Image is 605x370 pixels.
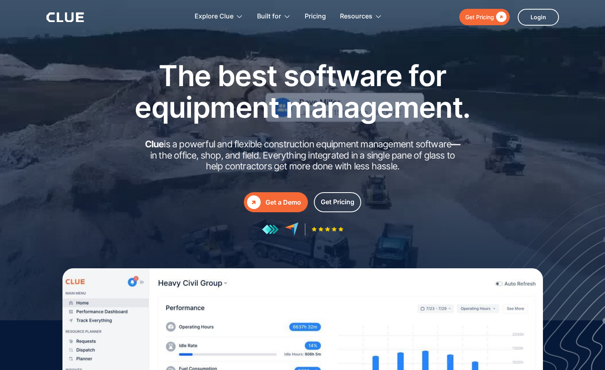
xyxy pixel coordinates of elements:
[257,4,291,29] div: Built for
[195,4,233,29] div: Explore Clue
[518,9,559,26] a: Login
[312,227,344,232] img: Five-star rating icon
[321,197,354,207] div: Get Pricing
[123,60,483,123] h1: The best software for equipment management.
[285,222,299,236] img: reviews at capterra
[244,192,308,212] a: Get a Demo
[262,224,279,235] img: reviews at getapp
[195,4,243,29] div: Explore Clue
[143,139,463,172] h2: is a powerful and flexible construction equipment management software in the office, shop, and fi...
[145,139,164,150] strong: Clue
[247,195,261,209] div: 
[459,9,510,25] a: Get Pricing
[257,4,281,29] div: Built for
[494,12,507,22] div: 
[314,192,361,212] a: Get Pricing
[340,4,372,29] div: Resources
[305,4,326,29] a: Pricing
[465,12,494,22] div: Get Pricing
[340,4,382,29] div: Resources
[265,197,301,207] div: Get a Demo
[451,139,460,150] strong: —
